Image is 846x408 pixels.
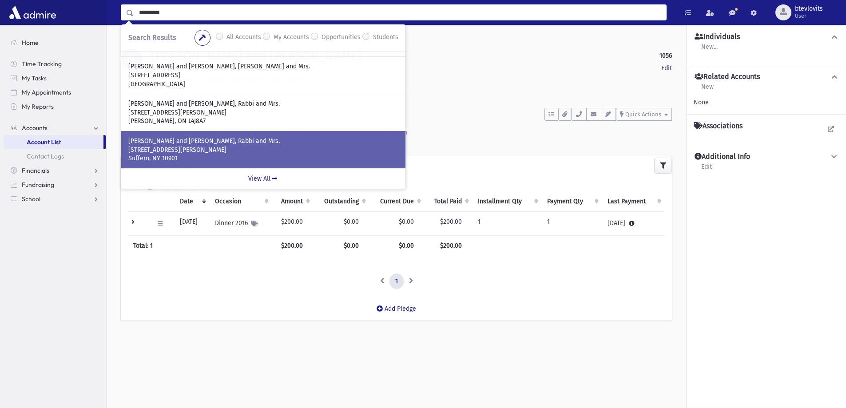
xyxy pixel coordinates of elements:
[473,191,542,212] th: Installment Qty: activate to sort column ascending
[128,146,398,154] p: [STREET_ADDRESS][PERSON_NAME]
[121,121,164,146] a: Activity
[128,235,272,256] th: Total: 1
[128,117,398,126] p: [PERSON_NAME], ON L4J8A7
[22,124,48,132] span: Accounts
[22,166,49,174] span: Financials
[542,191,602,212] th: Payment Qty: activate to sort column ascending
[795,5,823,12] span: btevlovits
[314,235,369,256] th: $0.00
[128,62,398,71] p: [PERSON_NAME] and [PERSON_NAME], [PERSON_NAME] and Mrs.
[701,42,718,58] a: New...
[7,4,58,21] img: AdmirePro
[322,32,361,43] label: Opportunities
[121,48,142,70] div: M
[425,191,473,212] th: Total Paid: activate to sort column ascending
[175,211,210,235] td: [DATE]
[694,72,839,82] button: Related Accounts
[344,218,359,226] span: $0.00
[389,273,404,289] a: 1
[694,152,839,162] button: Additional Info
[27,138,61,146] span: Account List
[4,121,106,135] a: Accounts
[4,99,106,114] a: My Reports
[226,32,261,43] label: All Accounts
[616,108,672,121] button: Quick Actions
[369,235,425,256] th: $0.00
[121,168,405,189] a: View All
[22,39,39,47] span: Home
[274,32,309,43] label: My Accounts
[695,152,750,162] h4: Additional Info
[128,108,398,117] p: [STREET_ADDRESS][PERSON_NAME]
[602,211,665,235] td: [DATE]
[272,211,314,235] td: $200.00
[175,191,210,212] th: Date: activate to sort column ascending
[694,98,839,107] div: None
[210,211,272,235] td: Dinner 2016
[22,195,40,203] span: School
[602,191,665,212] th: Last Payment: activate to sort column ascending
[369,298,423,320] a: Add Pledge
[399,218,414,226] span: $0.00
[22,181,54,189] span: Fundraising
[473,211,542,235] td: 1
[661,63,672,73] a: Edit
[22,103,54,111] span: My Reports
[121,36,153,44] a: Accounts
[4,178,106,192] a: Fundraising
[4,71,106,85] a: My Tasks
[22,74,47,82] span: My Tasks
[121,36,153,48] nav: breadcrumb
[4,135,103,149] a: Account List
[128,80,398,89] p: [GEOGRAPHIC_DATA]
[128,154,398,163] p: Suffern, NY 10901
[695,32,740,42] h4: Individuals
[440,218,462,226] span: $200.00
[4,163,106,178] a: Financials
[4,36,106,50] a: Home
[128,33,176,42] span: Search Results
[128,71,398,80] p: [STREET_ADDRESS]
[22,60,62,68] span: Time Tracking
[659,51,672,60] strong: 1056
[425,235,473,256] th: $200.00
[22,88,71,96] span: My Appointments
[272,235,314,256] th: $200.00
[373,32,398,43] label: Students
[695,72,760,82] h4: Related Accounts
[542,211,602,235] td: 1
[4,85,106,99] a: My Appointments
[4,149,106,163] a: Contact Logs
[128,137,398,146] p: [PERSON_NAME] and [PERSON_NAME], Rabbi and Mrs.
[128,99,398,108] p: [PERSON_NAME] and [PERSON_NAME], Rabbi and Mrs.
[314,191,369,212] th: Outstanding: activate to sort column ascending
[369,191,425,212] th: Current Due: activate to sort column ascending
[272,191,314,212] th: Amount: activate to sort column ascending
[701,82,714,98] a: New
[4,57,106,71] a: Time Tracking
[134,4,666,20] input: Search
[694,122,743,131] h4: Associations
[694,32,839,42] button: Individuals
[701,162,712,178] a: Edit
[210,191,272,212] th: Occasion : activate to sort column ascending
[795,12,823,20] span: User
[27,152,64,160] span: Contact Logs
[625,111,661,118] span: Quick Actions
[4,192,106,206] a: School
